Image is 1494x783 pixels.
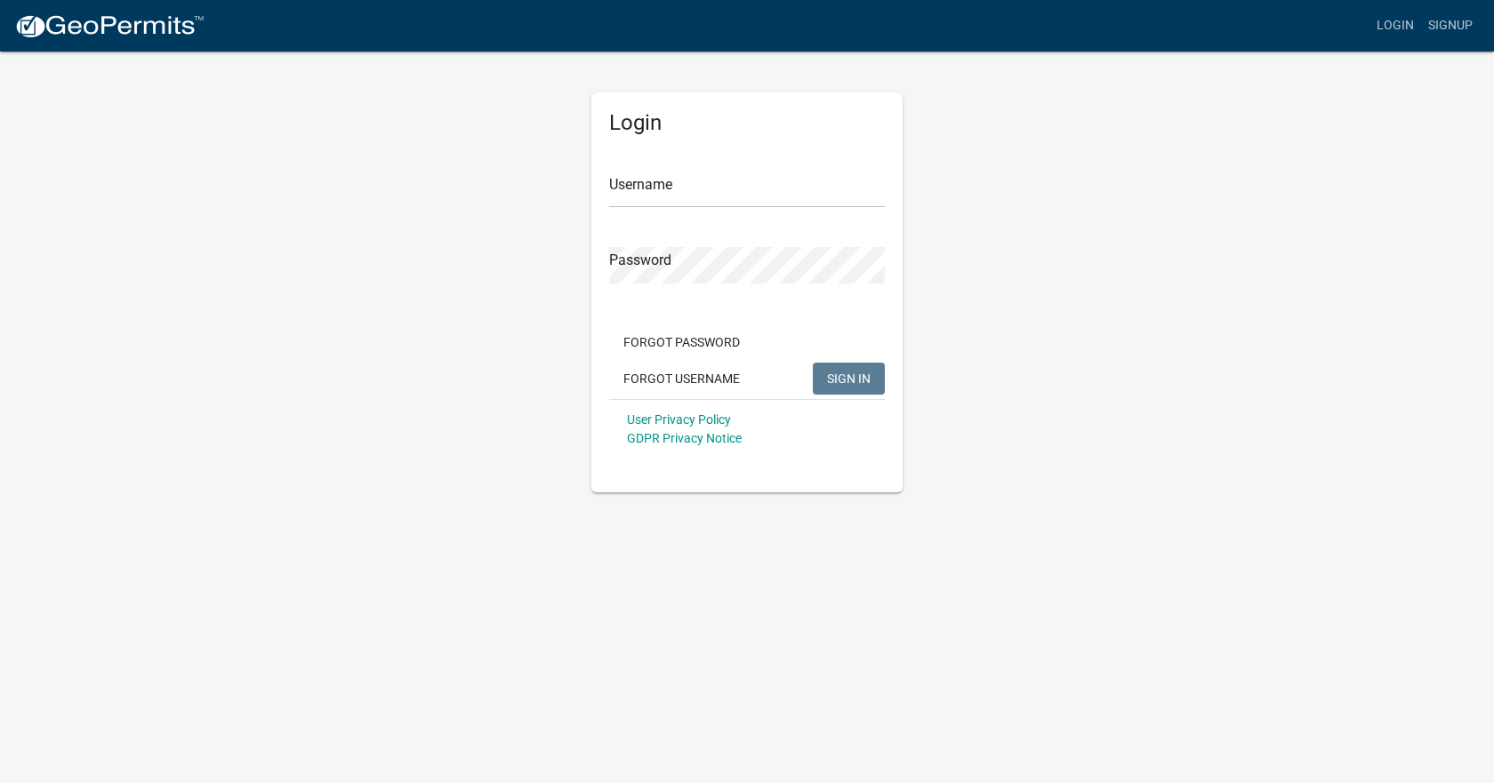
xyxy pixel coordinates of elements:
button: SIGN IN [813,363,885,395]
button: Forgot Password [609,326,754,358]
span: SIGN IN [827,371,871,385]
a: GDPR Privacy Notice [627,431,742,445]
a: User Privacy Policy [627,412,731,427]
a: Signup [1421,9,1480,43]
h5: Login [609,110,885,136]
button: Forgot Username [609,363,754,395]
a: Login [1369,9,1421,43]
